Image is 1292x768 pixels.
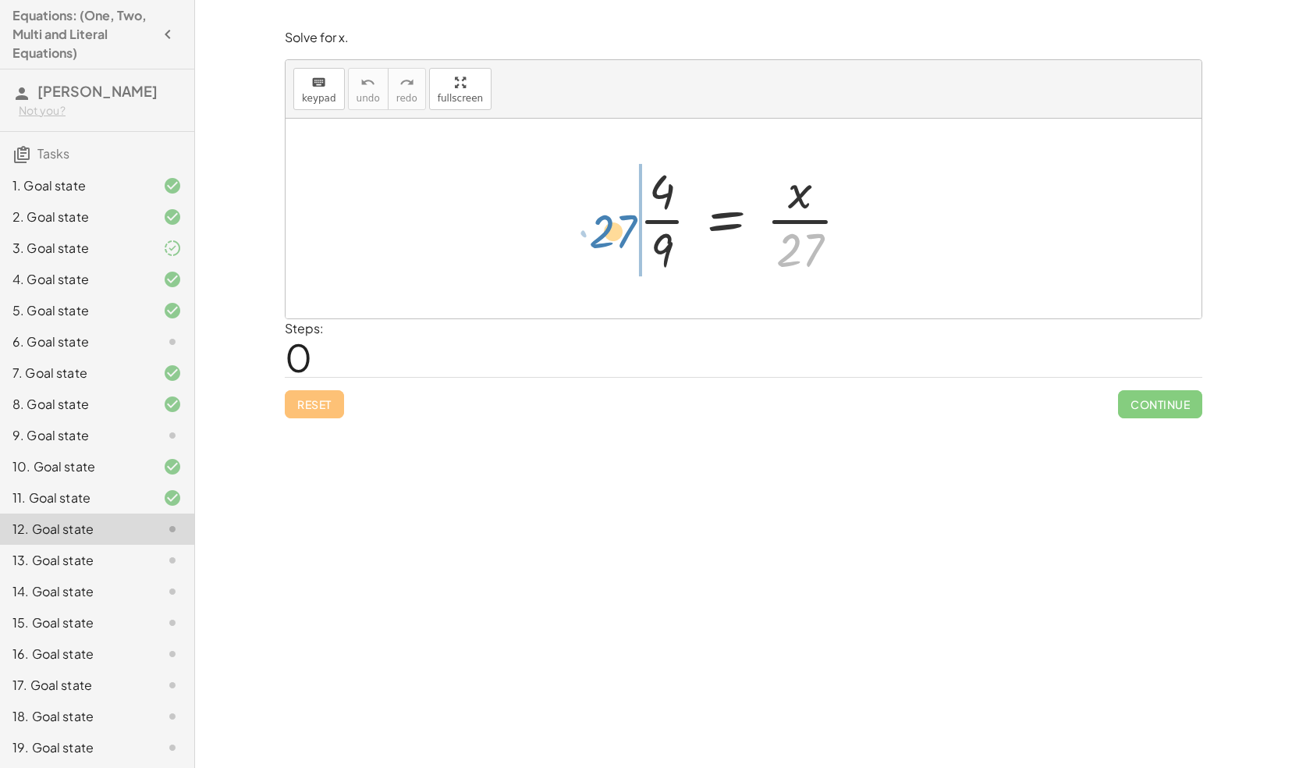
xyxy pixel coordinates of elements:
span: redo [396,93,417,104]
i: Task not started. [163,520,182,539]
i: Task finished and correct. [163,270,182,289]
button: undoundo [348,68,389,110]
i: Task not started. [163,645,182,663]
i: Task finished and part of it marked as correct. [163,239,182,258]
div: 3. Goal state [12,239,138,258]
i: Task not started. [163,613,182,632]
i: Task finished and correct. [163,489,182,507]
span: Tasks [37,145,69,162]
i: Task finished and correct. [163,208,182,226]
div: 16. Goal state [12,645,138,663]
div: 10. Goal state [12,457,138,476]
i: undo [360,73,375,92]
i: Task not started. [163,551,182,570]
p: Solve for x. [285,29,1202,47]
i: Task not started. [163,676,182,695]
div: 13. Goal state [12,551,138,570]
i: Task not started. [163,707,182,726]
div: 4. Goal state [12,270,138,289]
i: Task finished and correct. [163,395,182,414]
i: Task not started. [163,738,182,757]
i: Task finished and correct. [163,301,182,320]
i: keyboard [311,73,326,92]
span: undo [357,93,380,104]
div: 8. Goal state [12,395,138,414]
span: [PERSON_NAME] [37,82,158,100]
i: Task not started. [163,332,182,351]
div: 14. Goal state [12,582,138,601]
div: 1. Goal state [12,176,138,195]
h4: Equations: (One, Two, Multi and Literal Equations) [12,6,154,62]
label: Steps: [285,320,324,336]
button: redoredo [388,68,426,110]
div: 19. Goal state [12,738,138,757]
span: 0 [285,333,312,381]
i: redo [399,73,414,92]
div: 12. Goal state [12,520,138,539]
i: Task finished and correct. [163,457,182,476]
i: Task finished and correct. [163,364,182,382]
div: 9. Goal state [12,426,138,445]
span: keypad [302,93,336,104]
div: 7. Goal state [12,364,138,382]
i: Task not started. [163,582,182,601]
button: fullscreen [429,68,492,110]
div: Not you? [19,103,182,119]
i: Task not started. [163,426,182,445]
div: 18. Goal state [12,707,138,726]
span: fullscreen [438,93,483,104]
div: 6. Goal state [12,332,138,351]
div: 17. Goal state [12,676,138,695]
div: 15. Goal state [12,613,138,632]
div: 11. Goal state [12,489,138,507]
div: 5. Goal state [12,301,138,320]
div: 2. Goal state [12,208,138,226]
button: keyboardkeypad [293,68,345,110]
i: Task finished and correct. [163,176,182,195]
